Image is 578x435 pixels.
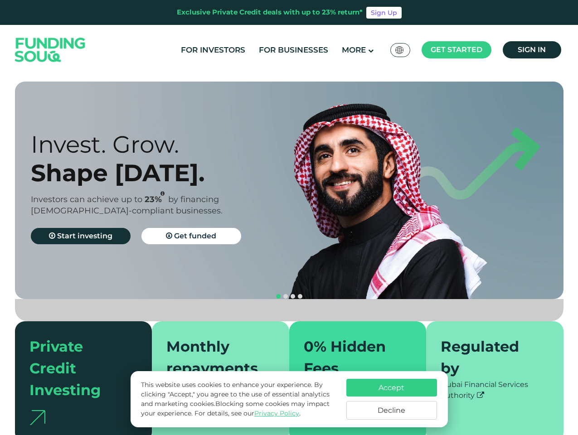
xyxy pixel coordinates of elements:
[431,45,482,54] span: Get started
[6,27,95,73] img: Logo
[141,400,330,417] span: Blocking some cookies may impact your experience.
[31,194,142,204] span: Investors can achieve up to
[289,293,296,300] button: navigation
[29,336,127,401] div: Private Credit Investing
[518,45,546,54] span: Sign in
[304,336,401,379] div: 0% Hidden Fees
[145,194,168,204] span: 23%
[194,409,301,417] span: For details, see our .
[166,336,264,379] div: Monthly repayments
[141,380,337,418] p: This website uses cookies to enhance your experience. By clicking "Accept," you agree to the use ...
[179,43,248,58] a: For Investors
[31,194,223,216] span: by financing [DEMOGRAPHIC_DATA]-compliant businesses.
[160,191,165,196] i: 23% IRR (expected) ~ 15% Net yield (expected)
[441,336,538,379] div: Regulated by
[503,41,561,58] a: Sign in
[254,409,299,417] a: Privacy Policy
[282,293,289,300] button: navigation
[342,45,366,54] span: More
[174,232,216,240] span: Get funded
[31,130,305,159] div: Invest. Grow.
[257,43,330,58] a: For Businesses
[29,410,45,425] img: arrow
[57,232,112,240] span: Start investing
[141,228,241,244] a: Get funded
[177,7,363,18] div: Exclusive Private Credit deals with up to 23% return*
[296,293,304,300] button: navigation
[441,379,549,401] div: Dubai Financial Services Authority
[346,401,437,420] button: Decline
[366,7,402,19] a: Sign Up
[31,159,305,187] div: Shape [DATE].
[275,293,282,300] button: navigation
[346,379,437,396] button: Accept
[395,46,403,54] img: SA Flag
[31,228,131,244] a: Start investing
